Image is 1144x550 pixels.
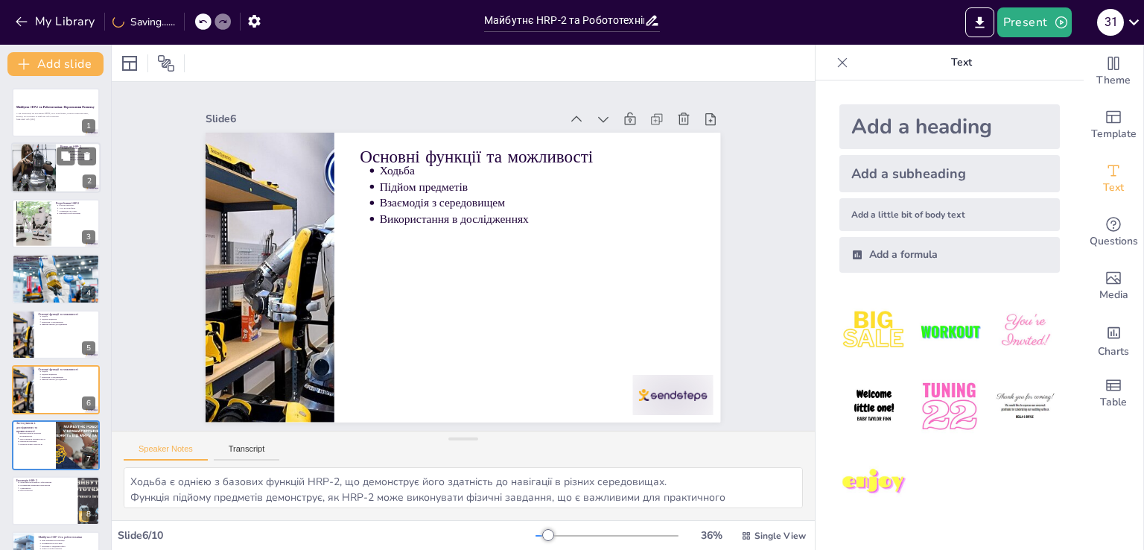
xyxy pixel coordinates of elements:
div: 1 [82,119,95,133]
button: Duplicate Slide [57,148,74,165]
p: Оновлення програмного забезпечення [19,481,73,484]
div: 8 [12,476,100,525]
p: Застосування в промисловості [19,437,51,440]
button: Delete Slide [78,148,96,165]
p: Взаємодія з середовищем [42,376,95,379]
div: 5 [12,310,100,359]
div: Add a table [1084,367,1143,420]
div: Add a heading [839,104,1060,149]
span: Text [1103,180,1124,196]
p: Взаємодія з середовищем [42,320,95,323]
p: Розвиток нових технологій [19,443,51,446]
p: Інновації в робототехніці [59,212,95,215]
span: Template [1091,126,1137,142]
div: Add a little bit of body text [839,198,1060,231]
p: Ходьба [42,370,95,373]
p: AIST як розробник [59,206,95,209]
button: Export to PowerPoint [965,7,994,37]
img: 4.jpeg [839,372,909,441]
button: My Library [11,10,101,34]
p: Потенціал для вирішення завдань [64,159,97,162]
div: 4 [12,254,100,303]
p: Використання в дослідженнях [42,323,95,326]
p: Еволюція HRP-2 [16,478,74,482]
div: Add a subheading [839,155,1060,192]
p: HRP-2 розроблено в [GEOGRAPHIC_DATA] [64,151,97,157]
p: Основні функції та можливості [488,111,676,413]
p: Вага 54 кг [19,262,95,265]
div: Layout [118,51,142,75]
p: Поліпшення апаратних компонентів [19,484,73,487]
span: Position [157,54,175,72]
button: Speaker Notes [124,444,208,461]
span: Table [1100,394,1127,411]
button: Present [997,7,1072,37]
span: Single View [754,530,806,542]
button: Transcript [214,444,280,461]
div: 5 [82,341,95,355]
div: Change the overall theme [1084,45,1143,98]
p: Сенсори та камери [19,268,95,271]
img: 5.jpeg [915,372,984,441]
div: 7 [12,420,100,470]
div: Saving...... [112,15,175,29]
div: 3 [12,199,100,248]
p: Взаємодія з середовищем [461,154,632,434]
p: Ходьба [489,137,661,418]
span: Media [1099,287,1128,303]
div: 6 [12,365,100,414]
textarea: Ходьба є однією з базових функцій HRP-2, що демонструє його здатність до навігації в різних серед... [124,467,803,508]
p: Основні функції та можливості [38,367,95,372]
button: 3 1 [1097,7,1124,37]
div: Add charts and graphs [1084,313,1143,367]
div: 2 [11,143,101,194]
p: Нові технології [19,490,73,493]
p: Майбутнє HRP-2 та робототехніки [38,535,95,540]
img: 3.jpeg [991,297,1060,366]
p: HRP-2 — гуманоїдний робот [64,148,97,151]
p: Розробники HRP-2 [56,201,95,206]
p: Generated with [URL] [16,118,95,121]
img: 6.jpeg [991,372,1060,441]
div: 7 [82,452,95,466]
img: 7.jpeg [839,448,909,517]
p: 30 ступенів свободи [19,265,95,268]
p: Мета HRP-2 — дослідження [64,157,97,159]
strong: Майбутнє HRP-2 та Робототехніки: Перспективи Розвитку [16,106,95,110]
p: Використання в дослідженнях [42,379,95,382]
div: Add text boxes [1084,152,1143,206]
input: Insert title [484,10,644,31]
img: 2.jpeg [915,297,984,366]
p: Основні функції та можливості [38,312,95,316]
p: Підйом предметів [42,317,95,320]
div: 6 [82,396,95,410]
div: Get real-time input from your audience [1084,206,1143,259]
p: Підйом предметів [475,145,646,426]
p: Розширення застосувань [42,543,95,546]
div: 8 [82,508,95,521]
div: Slide 6 / 10 [118,528,536,543]
p: Застосування в дослідженнях та промисловості [16,422,51,434]
p: Вступ до HRP-2 [60,145,96,150]
p: Text [854,45,1069,80]
button: Add slide [7,52,104,76]
p: Навчальні програми [19,440,51,443]
div: Add images, graphics, shapes or video [1084,259,1143,313]
p: Адаптивність [19,487,73,490]
div: 2 [83,175,96,189]
p: Використання в наукових експериментах [19,432,51,437]
div: 3 1 [1097,9,1124,36]
p: Нові можливості інтеграції [42,540,95,543]
p: У цій презентації ми розглянемо HRP-2, його розробників, технічні характеристики, функції, застос... [16,113,95,118]
span: Charts [1098,344,1129,360]
div: 3 [82,230,95,244]
img: 1.jpeg [839,297,909,366]
p: Ходьба [42,314,95,317]
span: Questions [1090,233,1138,250]
div: 4 [82,286,95,300]
p: Kawada Industries [59,204,95,207]
p: Використання в дослідженнях [447,161,618,442]
div: Add ready made slides [1084,98,1143,152]
p: Потенціал у медичній сфері [42,545,95,548]
p: Підйом предметів [42,373,95,376]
